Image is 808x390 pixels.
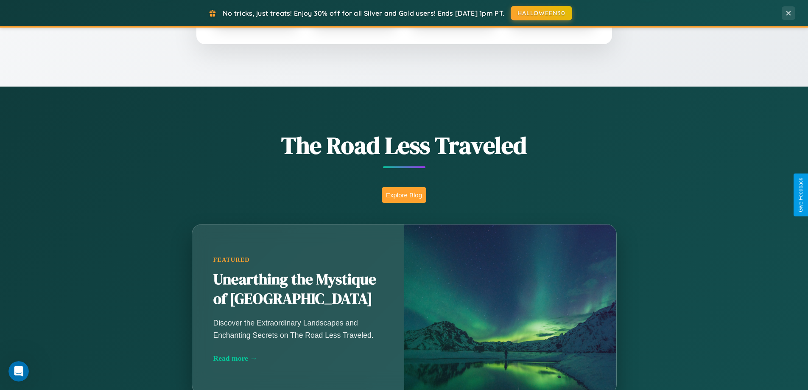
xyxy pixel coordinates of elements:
div: Give Feedback [798,178,804,212]
button: Explore Blog [382,187,426,203]
span: No tricks, just treats! Enjoy 30% off for all Silver and Gold users! Ends [DATE] 1pm PT. [223,9,504,17]
iframe: Intercom live chat [8,361,29,382]
h2: Unearthing the Mystique of [GEOGRAPHIC_DATA] [213,270,383,309]
button: HALLOWEEN30 [511,6,572,20]
div: Featured [213,256,383,264]
h1: The Road Less Traveled [150,129,659,162]
p: Discover the Extraordinary Landscapes and Enchanting Secrets on The Road Less Traveled. [213,317,383,341]
div: Read more → [213,354,383,363]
